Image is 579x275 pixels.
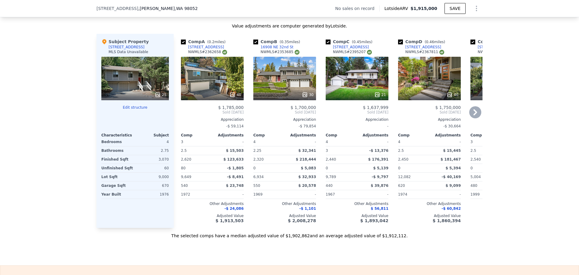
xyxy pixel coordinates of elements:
span: ( miles) [205,40,228,44]
div: Comp C [326,39,375,45]
div: Comp E [470,39,519,45]
span: , [PERSON_NAME] [138,5,198,11]
div: Garage Sqft [101,181,134,190]
span: 4 [326,140,328,144]
span: 2,540 [470,157,481,161]
div: 1999 [470,190,501,199]
span: 2,620 [181,157,191,161]
span: -$ 40,169 [441,175,461,179]
div: Value adjustments are computer generated by Lotside . [96,23,482,29]
span: $ 1,913,503 [216,218,244,223]
span: -$ 1,101 [299,206,316,211]
span: $ 9,099 [446,184,461,188]
div: [STREET_ADDRESS] [188,45,224,50]
span: $ 20,578 [298,184,316,188]
span: $ 15,445 [443,149,461,153]
span: $ 32,341 [298,149,316,153]
span: -$ 60,842 [441,206,461,211]
span: Sold [DATE] [181,110,244,115]
span: -$ 24,086 [224,206,244,211]
div: - [358,138,388,146]
span: Sold [DATE] [253,110,316,115]
div: Adjusted Value [398,213,461,218]
div: 30 [302,92,314,98]
div: Lot Sqft [101,173,134,181]
div: Subject Property [101,39,149,45]
span: , WA 98052 [175,6,198,11]
span: 0 [470,166,473,170]
span: ( miles) [277,40,302,44]
div: 1972 [181,190,211,199]
span: 4 [398,140,400,144]
button: Edit structure [101,105,169,110]
div: Adjusted Value [181,213,244,218]
span: 550 [253,184,260,188]
button: Show Options [470,2,482,14]
img: NWMLS Logo [222,50,227,55]
span: $ 1,785,000 [218,105,244,110]
div: 2.75 [136,146,169,155]
div: [STREET_ADDRESS] [109,45,144,50]
span: $ 181,467 [441,157,461,161]
span: 0.2 [209,40,214,44]
div: 9,000 [136,173,169,181]
div: 2.5 [398,146,428,155]
div: 1974 [398,190,428,199]
div: Other Adjustments [470,201,533,206]
div: 3,070 [136,155,169,164]
div: Comp D [398,39,448,45]
span: $ 56,811 [371,206,388,211]
div: Appreciation [398,117,461,122]
span: $ 32,933 [298,175,316,179]
div: 25 [155,92,166,98]
span: ( miles) [350,40,375,44]
span: $ 2,008,278 [288,218,316,223]
div: - [358,190,388,199]
span: $ 1,750,000 [435,105,461,110]
a: [STREET_ADDRESS] [181,45,224,50]
div: Appreciation [470,117,533,122]
div: Bathrooms [101,146,134,155]
div: - [286,190,316,199]
div: MLS Data Unavailable [109,50,148,54]
div: 60 [136,164,169,172]
span: 0.45 [353,40,361,44]
img: NWMLS Logo [367,50,372,55]
div: Adjusted Value [326,213,388,218]
span: Lotside ARV [384,5,410,11]
div: NWMLS # 2358977 [478,50,517,55]
span: [STREET_ADDRESS] [96,5,138,11]
div: 21 [374,92,386,98]
div: - [431,190,461,199]
span: -$ 13,376 [369,149,388,153]
span: 2,440 [326,157,336,161]
div: Adjustments [357,133,388,138]
div: Adjustments [429,133,461,138]
div: Comp [326,133,357,138]
div: Comp A [181,39,228,45]
div: [STREET_ADDRESS] [478,45,514,50]
div: Other Adjustments [181,201,244,206]
div: [STREET_ADDRESS] [405,45,441,50]
div: Adjusted Value [253,213,316,218]
div: NWMLS # 2362658 [188,50,227,55]
div: 2.5 [470,146,501,155]
div: 4 [136,138,169,146]
span: Sold [DATE] [398,110,461,115]
div: Appreciation [181,117,244,122]
div: Finished Sqft [101,155,134,164]
span: 3 [470,140,473,144]
div: Characteristics [101,133,135,138]
div: Unfinished Sqft [101,164,134,172]
span: $ 123,633 [223,157,244,161]
div: Subject [135,133,169,138]
span: $ 15,503 [226,149,244,153]
span: 540 [181,184,188,188]
span: $ 39,876 [371,184,388,188]
span: 0 [326,166,328,170]
span: ( miles) [422,40,448,44]
span: 12,082 [398,175,411,179]
div: [STREET_ADDRESS] [333,45,369,50]
div: - [214,138,244,146]
span: $ 176,391 [368,157,388,161]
